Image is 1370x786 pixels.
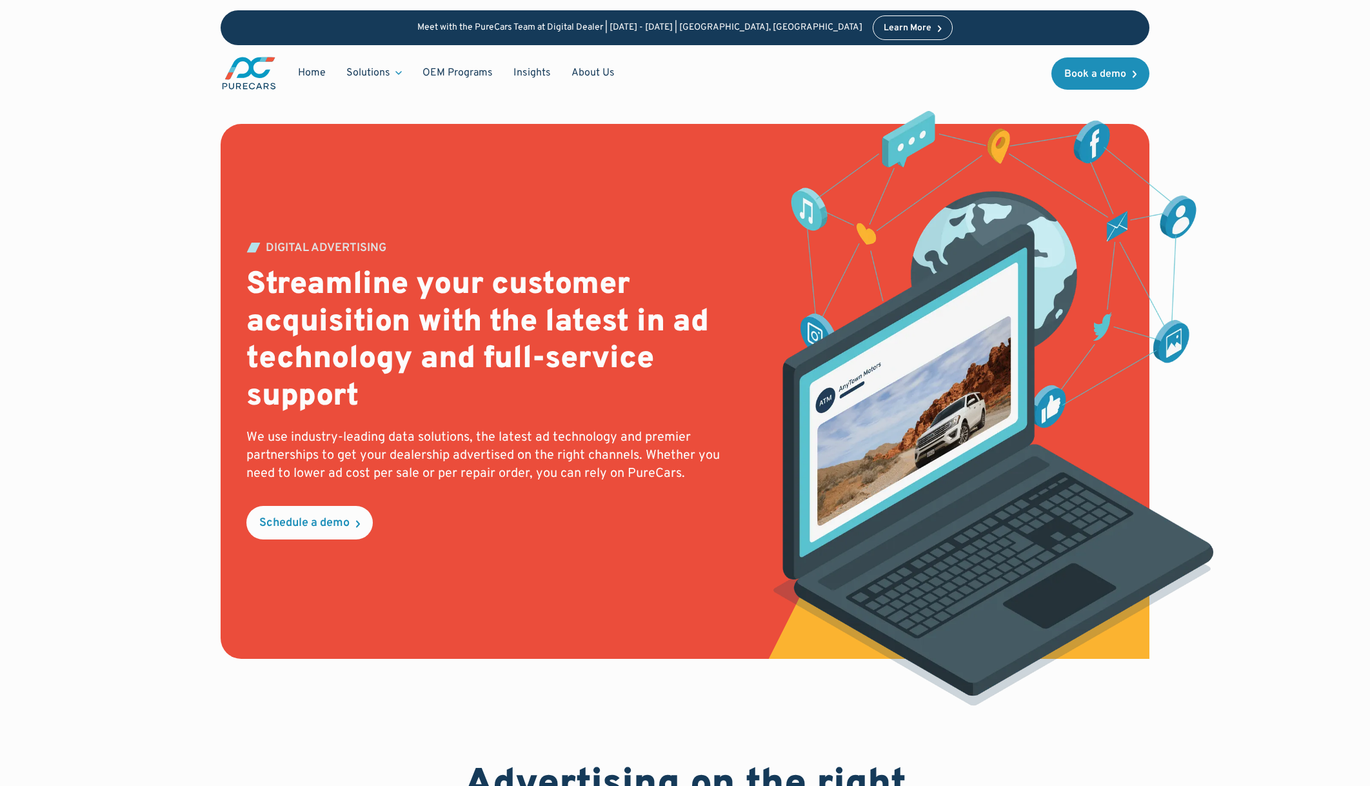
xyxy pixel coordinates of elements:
div: Solutions [346,66,390,80]
p: We use industry-leading data solutions, the latest ad technology and premier partnerships to get ... [246,428,746,483]
h2: Streamline your customer acquisition with the latest in ad technology and full-service support [246,267,746,416]
div: Solutions [336,61,412,85]
p: Meet with the PureCars Team at Digital Dealer | [DATE] - [DATE] | [GEOGRAPHIC_DATA], [GEOGRAPHIC_... [417,23,862,34]
a: Schedule a demo [246,506,373,539]
a: Home [288,61,336,85]
img: purecars logo [221,55,277,91]
a: main [221,55,277,91]
a: OEM Programs [412,61,503,85]
a: About Us [561,61,625,85]
div: Learn More [884,24,931,33]
div: Book a demo [1064,69,1126,79]
a: Book a demo [1051,57,1149,90]
div: DIGITAL ADVERTISING [266,243,386,254]
img: digital advertising mockup showing sample social media post and network illustration [765,111,1226,709]
div: Schedule a demo [259,518,350,529]
a: Learn More [873,15,953,40]
a: Insights [503,61,561,85]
